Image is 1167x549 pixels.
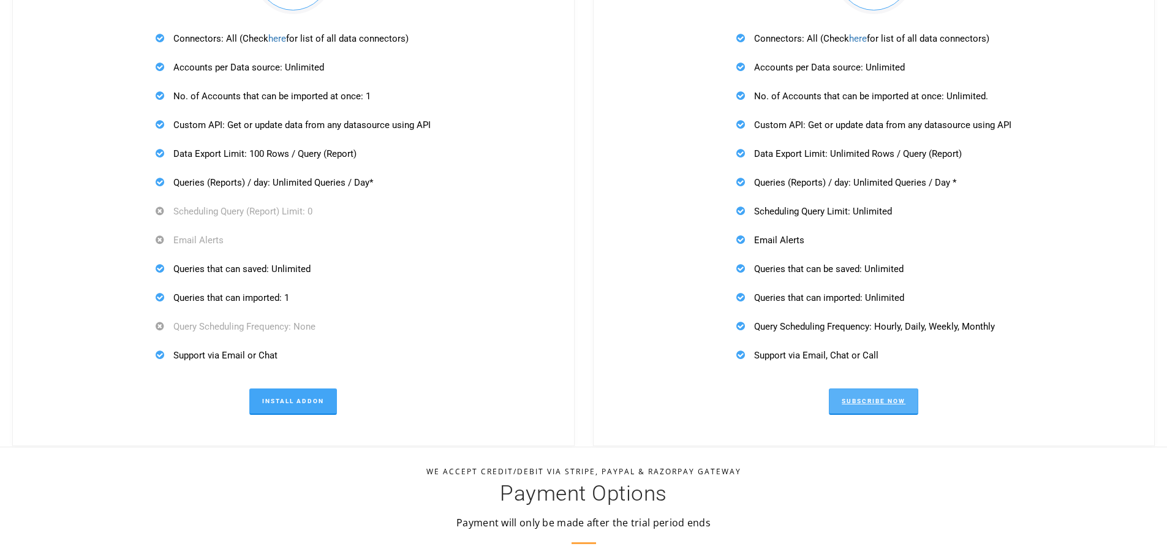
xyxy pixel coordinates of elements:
p: Support via Email, Chat or Call [736,347,1011,363]
p: Queries that can imported: 1 [156,290,431,305]
p: Scheduling Query (Report) Limit: 0 [156,203,431,219]
p: Data Export Limit: 100 Rows / Query (Report) [156,146,431,161]
p: No. of Accounts that can be imported at once: 1 [156,88,431,104]
a: here [268,33,286,44]
p: Scheduling Query Limit: Unlimited [736,203,1011,219]
p: Query Scheduling Frequency: Hourly, Daily, Weekly, Monthly [736,319,1011,334]
a: Install Addon [249,388,337,415]
p: Query Scheduling Frequency: None [156,319,431,334]
p: Connectors: All (Check for list of all data connectors) [156,31,431,46]
h5: We Accept Credit/Debit Via Stripe, Paypal & Razorpay Gateway [12,468,1155,475]
p: Custom API: Get or update data from any datasource using API [156,117,431,132]
h3: Payment Options [12,483,1155,504]
p: Connectors: All (Check for list of all data connectors) [736,31,1011,46]
p: Queries that can imported: Unlimited [736,290,1011,305]
p: Accounts per Data source: Unlimited [156,59,431,75]
p: Payment will only be made after the trial period ends [12,515,1155,530]
p: Custom API: Get or update data from any datasource using API [736,117,1011,132]
p: No. of Accounts that can be imported at once: Unlimited. [736,88,1011,104]
iframe: Chat Widget [1106,490,1167,549]
p: Data Export Limit: Unlimited Rows / Query (Report) [736,146,1011,161]
p: Queries that can be saved: Unlimited [736,261,1011,276]
p: Queries that can saved: Unlimited [156,261,431,276]
a: Subscribe Now [829,388,918,415]
p: Queries (Reports) / day: Unlimited Queries / Day* [156,175,431,190]
p: Queries (Reports) / day: Unlimited Queries / Day * [736,175,1011,190]
p: Email Alerts [736,232,1011,248]
p: Email Alerts [156,232,431,248]
a: here [849,33,867,44]
p: Support via Email or Chat [156,347,431,363]
p: Accounts per Data source: Unlimited [736,59,1011,75]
